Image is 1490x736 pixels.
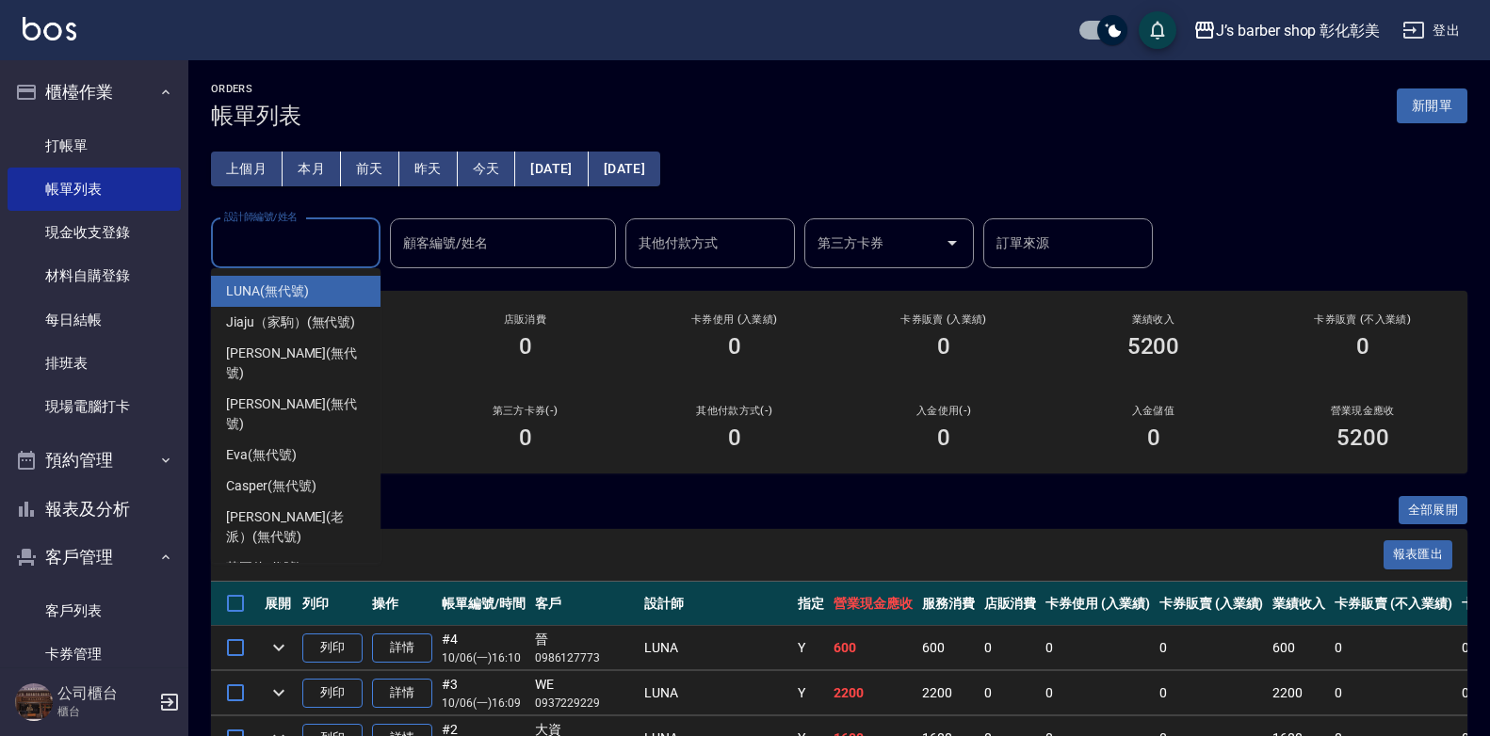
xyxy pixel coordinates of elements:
[211,103,301,129] h3: 帳單列表
[917,582,980,626] th: 服務消費
[224,210,298,224] label: 設計師編號/姓名
[519,424,532,451] h3: 0
[302,633,363,663] button: 列印
[1397,96,1467,114] a: 新開單
[535,630,635,649] div: 晉
[367,582,437,626] th: 操作
[515,152,588,186] button: [DATE]
[234,546,1384,565] span: 訂單列表
[226,558,301,578] span: 芋圓 (無代號)
[640,626,793,670] td: LUNA
[265,633,293,662] button: expand row
[226,507,365,547] span: [PERSON_NAME](老派） (無代號)
[211,152,283,186] button: 上個月
[1397,88,1467,123] button: 新開單
[1330,671,1456,715] td: 0
[640,671,793,715] td: LUNA
[8,124,181,168] a: 打帳單
[442,649,526,666] p: 10/06 (一) 16:10
[298,582,367,626] th: 列印
[862,313,1026,326] h2: 卡券販賣 (入業績)
[793,626,829,670] td: Y
[1041,626,1155,670] td: 0
[8,533,181,582] button: 客戶管理
[1216,19,1380,42] div: J’s barber shop 彰化彰美
[8,632,181,676] a: 卡券管理
[980,626,1042,670] td: 0
[226,476,316,496] span: Casper (無代號)
[653,313,817,326] h2: 卡券使用 (入業績)
[57,703,154,720] p: 櫃台
[1356,333,1369,360] h3: 0
[442,695,526,712] p: 10/06 (一) 16:09
[1281,405,1445,417] h2: 營業現金應收
[937,228,967,258] button: Open
[8,485,181,534] button: 報表及分析
[372,633,432,663] a: 詳情
[793,582,829,626] th: 指定
[1071,405,1235,417] h2: 入金儲值
[265,679,293,707] button: expand row
[793,671,829,715] td: Y
[1268,626,1330,670] td: 600
[458,152,516,186] button: 今天
[8,298,181,342] a: 每日結帳
[226,312,355,332] span: Jiaju（家駒） (無代號)
[302,679,363,708] button: 列印
[1384,545,1453,563] a: 報表匯出
[443,405,607,417] h2: 第三方卡券(-)
[1336,424,1389,451] h3: 5200
[23,17,76,40] img: Logo
[341,152,399,186] button: 前天
[1395,13,1467,48] button: 登出
[589,152,660,186] button: [DATE]
[437,582,530,626] th: 帳單編號/時間
[226,344,365,383] span: [PERSON_NAME] (無代號)
[980,671,1042,715] td: 0
[8,68,181,117] button: 櫃檯作業
[917,626,980,670] td: 600
[8,436,181,485] button: 預約管理
[15,683,53,721] img: Person
[1268,582,1330,626] th: 業績收入
[443,313,607,326] h2: 店販消費
[653,405,817,417] h2: 其他付款方式(-)
[519,333,532,360] h3: 0
[1155,626,1269,670] td: 0
[535,649,635,666] p: 0986127773
[1330,582,1456,626] th: 卡券販賣 (不入業績)
[1071,313,1235,326] h2: 業績收入
[8,589,181,632] a: 客戶列表
[1186,11,1387,50] button: J’s barber shop 彰化彰美
[1155,671,1269,715] td: 0
[8,342,181,385] a: 排班表
[1384,540,1453,569] button: 報表匯出
[1041,582,1155,626] th: 卡券使用 (入業績)
[1268,671,1330,715] td: 2200
[8,211,181,254] a: 現金收支登錄
[1330,626,1456,670] td: 0
[1147,424,1160,451] h3: 0
[372,679,432,708] a: 詳情
[728,424,741,451] h3: 0
[399,152,458,186] button: 昨天
[8,168,181,211] a: 帳單列表
[437,671,530,715] td: #3
[728,333,741,360] h3: 0
[1281,313,1445,326] h2: 卡券販賣 (不入業績)
[1139,11,1176,49] button: save
[226,445,297,465] span: Eva (無代號)
[283,152,341,186] button: 本月
[8,254,181,297] a: 材料自購登錄
[829,582,917,626] th: 營業現金應收
[917,671,980,715] td: 2200
[57,684,154,703] h5: 公司櫃台
[829,671,917,715] td: 2200
[980,582,1042,626] th: 店販消費
[226,394,365,434] span: [PERSON_NAME] (無代號)
[535,695,635,712] p: 0937229229
[1041,671,1155,715] td: 0
[8,385,181,428] a: 現場電腦打卡
[260,582,298,626] th: 展開
[226,281,309,301] span: LUNA (無代號)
